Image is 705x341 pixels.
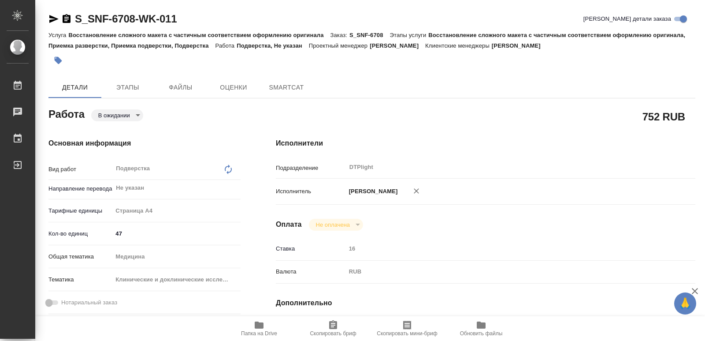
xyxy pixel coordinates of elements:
[48,229,112,238] p: Кол-во единиц
[346,242,660,255] input: Пустое поле
[310,330,356,337] span: Скопировать бриф
[296,316,370,341] button: Скопировать бриф
[407,181,426,201] button: Удалить исполнителя
[425,42,492,49] p: Клиентские менеджеры
[370,316,444,341] button: Скопировать мини-бриф
[75,13,177,25] a: S_SNF-6708-WK-011
[370,42,425,49] p: [PERSON_NAME]
[276,219,302,230] h4: Оплата
[276,244,346,253] p: Ставка
[678,294,693,313] span: 🙏
[313,221,352,229] button: Не оплачена
[276,138,695,149] h4: Исполнители
[112,272,241,287] div: Клинические и доклинические исследования
[390,32,429,38] p: Этапы услуги
[48,275,112,284] p: Тематика
[215,42,237,49] p: Работа
[68,32,330,38] p: Восстановление сложного макета с частичным соответствием оформлению оригинала
[48,138,241,149] h4: Основная информация
[112,249,241,264] div: Медицина
[492,42,547,49] p: [PERSON_NAME]
[212,82,255,93] span: Оценки
[346,264,660,279] div: RUB
[112,227,241,240] input: ✎ Введи что-нибудь
[222,316,296,341] button: Папка на Drive
[276,298,695,308] h4: Дополнительно
[48,184,112,193] p: Направление перевода
[237,42,309,49] p: Подверстка, Не указан
[330,32,349,38] p: Заказ:
[107,82,149,93] span: Этапы
[96,112,133,119] button: В ожидании
[48,14,59,24] button: Скопировать ссылку для ЯМессенджера
[61,14,72,24] button: Скопировать ссылку
[583,15,671,23] span: [PERSON_NAME] детали заказа
[309,42,370,49] p: Проектный менеджер
[112,203,241,218] div: Страница А4
[54,82,96,93] span: Детали
[276,164,346,172] p: Подразделение
[346,187,398,196] p: [PERSON_NAME]
[48,206,112,215] p: Тарифные единицы
[674,292,696,315] button: 🙏
[377,330,437,337] span: Скопировать мини-бриф
[91,109,143,121] div: В ожидании
[61,298,117,307] span: Нотариальный заказ
[276,187,346,196] p: Исполнитель
[48,51,68,70] button: Добавить тэг
[349,32,390,38] p: S_SNF-6708
[160,82,202,93] span: Файлы
[642,109,685,124] h2: 752 RUB
[265,82,308,93] span: SmartCat
[460,330,503,337] span: Обновить файлы
[48,105,85,121] h2: Работа
[48,165,112,174] p: Вид работ
[241,330,277,337] span: Папка на Drive
[48,32,68,38] p: Услуга
[48,252,112,261] p: Общая тематика
[276,267,346,276] p: Валюта
[309,219,363,231] div: В ожидании
[444,316,518,341] button: Обновить файлы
